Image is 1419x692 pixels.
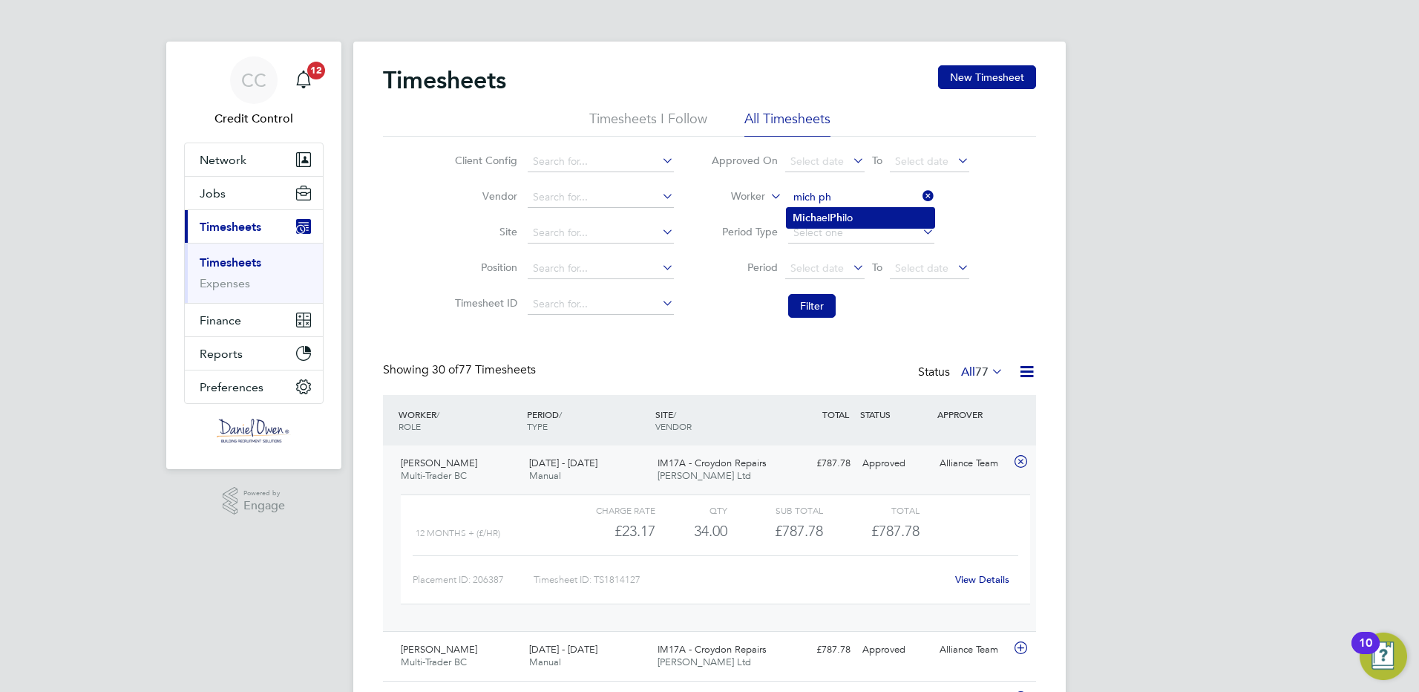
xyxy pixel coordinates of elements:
[868,258,887,277] span: To
[793,212,816,224] b: Mich
[560,519,655,544] div: £23.17
[744,110,830,137] li: All Timesheets
[779,638,856,662] div: £787.78
[529,457,597,469] span: [DATE] - [DATE]
[185,177,323,209] button: Jobs
[184,110,324,128] span: Credit Control
[413,568,534,592] div: Placement ID: 206387
[185,143,323,176] button: Network
[200,276,250,290] a: Expenses
[658,656,751,668] span: [PERSON_NAME] Ltd
[658,469,751,482] span: [PERSON_NAME] Ltd
[655,501,727,519] div: QTY
[559,408,562,420] span: /
[529,656,561,668] span: Manual
[185,371,323,403] button: Preferences
[528,187,674,208] input: Search for...
[1359,643,1372,662] div: 10
[788,223,934,244] input: Select one
[975,365,989,379] span: 77
[868,151,887,170] span: To
[934,401,1011,428] div: APPROVER
[450,296,517,310] label: Timesheet ID
[166,42,341,469] nav: Main navigation
[934,638,1011,662] div: Alliance Team
[185,243,323,303] div: Timesheets
[790,261,844,275] span: Select date
[823,501,919,519] div: Total
[589,110,707,137] li: Timesheets I Follow
[560,501,655,519] div: Charge rate
[217,419,291,443] img: danielowen-logo-retina.png
[200,220,261,234] span: Timesheets
[184,419,324,443] a: Go to home page
[698,189,765,204] label: Worker
[401,457,477,469] span: [PERSON_NAME]
[871,522,920,540] span: £787.78
[436,408,439,420] span: /
[399,420,421,432] span: ROLE
[529,643,597,656] span: [DATE] - [DATE]
[938,65,1036,89] button: New Timesheet
[401,643,477,656] span: [PERSON_NAME]
[790,154,844,168] span: Select date
[528,223,674,244] input: Search for...
[450,154,517,167] label: Client Config
[895,154,948,168] span: Select date
[395,401,523,440] div: WORKER
[450,225,517,238] label: Site
[673,408,676,420] span: /
[184,56,324,128] a: CCCredit Control
[185,337,323,370] button: Reports
[243,500,285,512] span: Engage
[856,638,934,662] div: Approved
[711,154,778,167] label: Approved On
[528,258,674,279] input: Search for...
[830,212,842,224] b: Ph
[529,469,561,482] span: Manual
[200,313,241,327] span: Finance
[711,225,778,238] label: Period Type
[528,294,674,315] input: Search for...
[383,65,506,95] h2: Timesheets
[432,362,459,377] span: 30 of
[200,380,263,394] span: Preferences
[918,362,1006,383] div: Status
[185,210,323,243] button: Timesheets
[527,420,548,432] span: TYPE
[955,573,1009,586] a: View Details
[450,189,517,203] label: Vendor
[658,457,767,469] span: IM17A - Croydon Repairs
[534,568,946,592] div: Timesheet ID: TS1814127
[307,62,325,79] span: 12
[223,487,286,515] a: Powered byEngage
[200,255,261,270] a: Timesheets
[243,487,285,500] span: Powered by
[401,469,467,482] span: Multi-Trader BC
[200,347,243,361] span: Reports
[1360,633,1407,680] button: Open Resource Center, 10 new notifications
[961,365,1003,379] label: All
[655,519,727,544] div: 34.00
[727,519,823,544] div: £787.78
[934,451,1011,476] div: Alliance Team
[787,208,934,228] li: ael ilo
[856,401,934,428] div: STATUS
[185,304,323,336] button: Finance
[416,528,500,538] span: 12 Months + (£/HR)
[856,451,934,476] div: Approved
[432,362,536,377] span: 77 Timesheets
[895,261,948,275] span: Select date
[289,56,318,104] a: 12
[788,187,934,208] input: Search for...
[711,261,778,274] label: Period
[523,401,652,440] div: PERIOD
[655,420,692,432] span: VENDOR
[788,294,836,318] button: Filter
[241,71,266,90] span: CC
[528,151,674,172] input: Search for...
[652,401,780,440] div: SITE
[727,501,823,519] div: Sub Total
[401,656,467,668] span: Multi-Trader BC
[822,408,849,420] span: TOTAL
